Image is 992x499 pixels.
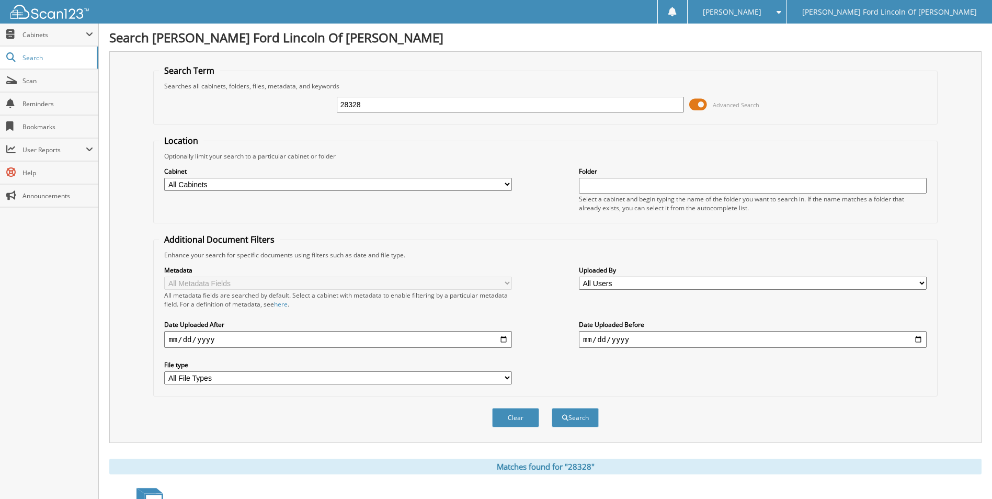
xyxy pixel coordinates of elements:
button: Search [552,408,599,427]
a: here [274,300,288,309]
label: Uploaded By [579,266,927,275]
div: Enhance your search for specific documents using filters such as date and file type. [159,251,931,259]
legend: Location [159,135,203,146]
div: Optionally limit your search to a particular cabinet or folder [159,152,931,161]
span: Bookmarks [22,122,93,131]
h1: Search [PERSON_NAME] Ford Lincoln Of [PERSON_NAME] [109,29,982,46]
span: [PERSON_NAME] [703,9,761,15]
span: Scan [22,76,93,85]
span: Search [22,53,92,62]
label: Date Uploaded After [164,320,512,329]
legend: Additional Document Filters [159,234,280,245]
label: Folder [579,167,927,176]
span: Cabinets [22,30,86,39]
input: end [579,331,927,348]
span: Advanced Search [713,101,759,109]
input: start [164,331,512,348]
span: User Reports [22,145,86,154]
span: Announcements [22,191,93,200]
img: scan123-logo-white.svg [10,5,89,19]
label: Metadata [164,266,512,275]
label: Cabinet [164,167,512,176]
div: Searches all cabinets, folders, files, metadata, and keywords [159,82,931,90]
button: Clear [492,408,539,427]
label: Date Uploaded Before [579,320,927,329]
div: Select a cabinet and begin typing the name of the folder you want to search in. If the name match... [579,195,927,212]
span: Reminders [22,99,93,108]
div: Matches found for "28328" [109,459,982,474]
span: [PERSON_NAME] Ford Lincoln Of [PERSON_NAME] [802,9,977,15]
div: All metadata fields are searched by default. Select a cabinet with metadata to enable filtering b... [164,291,512,309]
span: Help [22,168,93,177]
legend: Search Term [159,65,220,76]
label: File type [164,360,512,369]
